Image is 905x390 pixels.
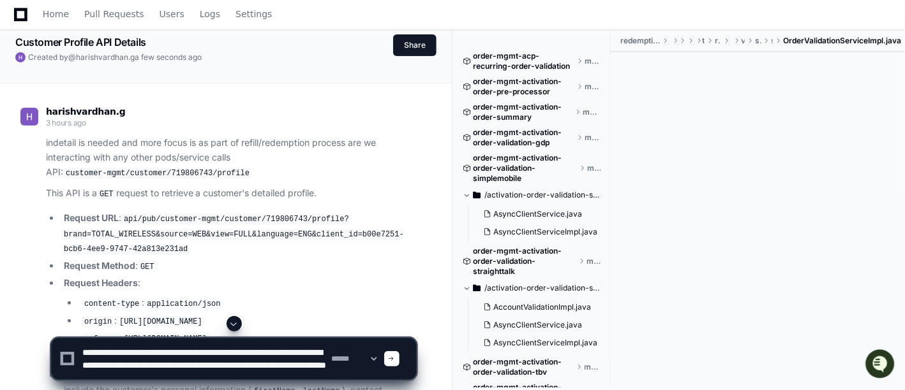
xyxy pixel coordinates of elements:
[46,186,416,201] p: This API is a request to retrieve a customer's detailed profile.
[78,314,416,329] li: :
[715,36,721,46] span: reactivation
[493,227,597,237] span: AsyncClientServiceImpl.java
[783,36,901,46] span: OrderValidationServiceImpl.java
[68,52,76,62] span: @
[13,95,36,118] img: 1756235613930-3d25f9e4-fa56-45dd-b3ad-e072dfbd1548
[585,82,601,92] span: master
[64,277,138,288] strong: Request Headers
[97,189,116,200] code: GET
[160,10,184,18] span: Users
[478,298,597,316] button: AccountValidationImpl.java
[473,280,481,296] svg: Directory
[135,52,202,62] span: a few seconds ago
[64,213,404,255] code: api/pub/customer-mgmt/customer/719806743/profile?brand=TOTAL_WIRELESS&source=WEB&view=FULL&langua...
[585,133,601,143] span: master
[82,298,142,310] code: content-type
[473,246,576,277] span: order-mgmt-activation-order-validation-straighttalk
[15,36,146,48] app-text-character-animate: Customer Profile API Details
[60,276,416,345] li: :
[473,76,574,97] span: order-mgmt-activation-order-pre-processor
[702,36,705,46] span: tracfone
[64,260,135,271] strong: Request Method
[46,118,86,127] span: 3 hours ago
[127,134,154,143] span: Pylon
[20,108,38,126] img: ACg8ocLP8oxJ0EN4w4jw_aoblMRvhB2iYSmTUC3XeFbT4sYd1xVnxg=s96-c
[43,95,209,108] div: Start new chat
[28,52,202,62] span: Created by
[473,153,577,184] span: order-mgmt-activation-order-validation-simplemobile
[138,261,157,273] code: GET
[60,211,416,256] li: :
[864,348,899,382] iframe: Open customer support
[13,51,232,71] div: Welcome
[236,10,272,18] span: Settings
[493,302,591,312] span: AccountValidationImpl.java
[43,108,185,118] div: We're offline, but we'll be back soon!
[144,298,223,310] code: application/json
[15,52,26,62] img: ACg8ocLP8oxJ0EN4w4jw_aoblMRvhB2iYSmTUC3XeFbT4sYd1xVnxg=s96-c
[393,34,437,56] button: Share
[90,133,154,143] a: Powered byPylon
[478,223,597,241] button: AsyncClientServiceImpl.java
[63,168,252,179] code: customer-mgmt/customer/719806743/profile
[473,127,574,148] span: order-mgmt-activation-order-validation-gdp
[13,13,38,38] img: PlayerZero
[478,205,597,223] button: AsyncClientService.java
[473,51,574,71] span: order-mgmt-acp-recurring-order-validation
[741,36,745,46] span: validation
[493,209,582,219] span: AsyncClientService.java
[60,259,416,274] li: :
[76,52,135,62] span: harishvardhan.g
[585,56,601,66] span: master
[772,36,773,46] span: service
[200,10,220,18] span: Logs
[587,163,601,173] span: master
[463,185,601,205] button: /activation-order-validation-simplemobile/src/main/java/com/tracfone/activation/order/validation/...
[755,36,761,46] span: straighttalk
[43,10,69,18] span: Home
[217,99,232,114] button: Start new chat
[46,136,416,180] p: indetail is needed and more focus is as part of refill/redemption process are we interacting with...
[473,102,572,122] span: order-mgmt-activation-order-summary
[484,283,601,293] span: /activation-order-validation-straighttalk/src/main/java/com/tracfone/activation/order/validation/...
[463,278,601,298] button: /activation-order-validation-straighttalk/src/main/java/com/tracfone/activation/order/validation/...
[64,212,119,223] strong: Request URL
[473,187,481,203] svg: Directory
[620,36,660,46] span: redemption-order-validation-straighttalk
[78,296,416,311] li: :
[46,106,125,117] span: harishvardhan.g
[84,10,144,18] span: Pull Requests
[484,190,601,200] span: /activation-order-validation-simplemobile/src/main/java/com/tracfone/activation/order/validation/...
[587,256,601,266] span: master
[583,107,601,117] span: master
